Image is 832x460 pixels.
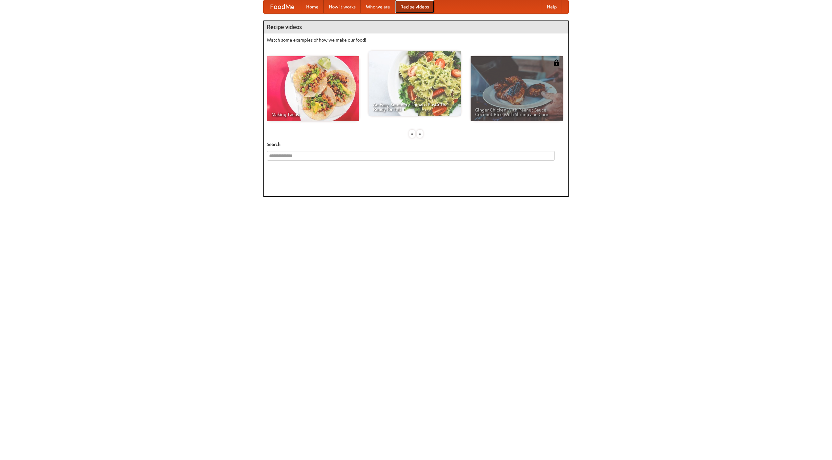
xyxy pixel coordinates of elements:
div: « [409,130,415,138]
img: 483408.png [553,59,560,66]
span: An Easy, Summery Tomato Pasta That's Ready for Fall [373,102,456,112]
p: Watch some examples of how we make our food! [267,37,565,43]
a: How it works [324,0,361,13]
a: Making Tacos [267,56,359,121]
span: Making Tacos [271,112,355,117]
h4: Recipe videos [264,20,568,33]
div: » [417,130,423,138]
a: Who we are [361,0,395,13]
a: An Easy, Summery Tomato Pasta That's Ready for Fall [369,51,461,116]
a: Recipe videos [395,0,434,13]
a: FoodMe [264,0,301,13]
h5: Search [267,141,565,148]
a: Help [542,0,562,13]
a: Home [301,0,324,13]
